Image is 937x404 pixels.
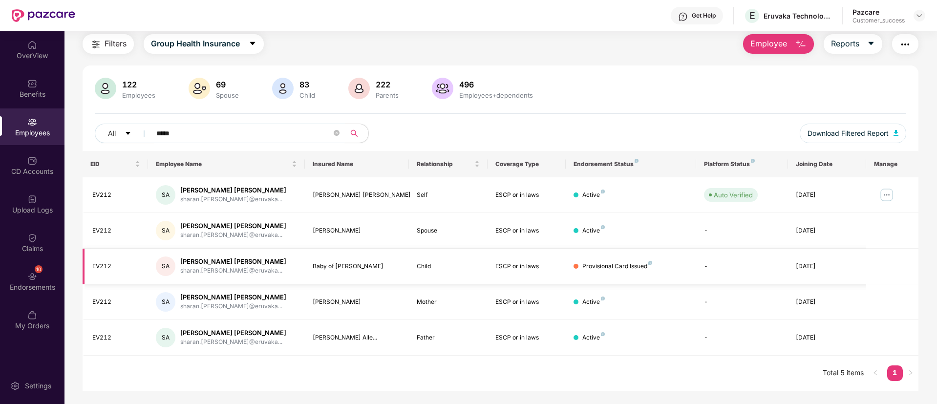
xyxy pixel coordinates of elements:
[27,79,37,88] img: svg+xml;base64,PHN2ZyBpZD0iQmVuZWZpdHMiIHhtbG5zPSJodHRwOi8vd3d3LnczLm9yZy8yMDAwL3N2ZyIgd2lkdGg9Ij...
[27,272,37,281] img: svg+xml;base64,PHN2ZyBpZD0iRW5kb3JzZW1lbnRzIiB4bWxucz0iaHR0cDovL3d3dy53My5vcmcvMjAwMC9zdmciIHdpZH...
[495,298,558,307] div: ESCP or in laws
[894,130,898,136] img: svg+xml;base64,PHN2ZyB4bWxucz0iaHR0cDovL3d3dy53My5vcmcvMjAwMC9zdmciIHhtbG5zOnhsaW5rPSJodHRwOi8vd3...
[601,332,605,336] img: svg+xml;base64,PHN2ZyB4bWxucz0iaHR0cDovL3d3dy53My5vcmcvMjAwMC9zdmciIHdpZHRoPSI4IiBoZWlnaHQ9IjgiIH...
[92,298,140,307] div: EV212
[180,302,286,311] div: sharan.[PERSON_NAME]@eruvaka...
[852,7,905,17] div: Pazcare
[582,226,605,235] div: Active
[868,365,883,381] li: Previous Page
[180,257,286,266] div: [PERSON_NAME] [PERSON_NAME]
[180,221,286,231] div: [PERSON_NAME] [PERSON_NAME]
[156,185,175,205] div: SA
[417,191,479,200] div: Self
[120,91,157,99] div: Employees
[696,213,788,249] td: -
[696,249,788,284] td: -
[12,9,75,22] img: New Pazcare Logo
[313,226,402,235] div: [PERSON_NAME]
[27,40,37,50] img: svg+xml;base64,PHN2ZyBpZD0iSG9tZSIgeG1sbnM9Imh0dHA6Ly93d3cudzMub3JnLzIwMDAvc3ZnIiB3aWR0aD0iMjAiIG...
[156,160,290,168] span: Employee Name
[457,91,535,99] div: Employees+dependents
[95,124,154,143] button: Allcaret-down
[90,160,133,168] span: EID
[90,39,102,50] img: svg+xml;base64,PHN2ZyB4bWxucz0iaHR0cDovL3d3dy53My5vcmcvMjAwMC9zdmciIHdpZHRoPSIyNCIgaGVpZ2h0PSIyNC...
[582,191,605,200] div: Active
[796,333,858,342] div: [DATE]
[887,365,903,380] a: 1
[495,226,558,235] div: ESCP or in laws
[120,80,157,89] div: 122
[488,151,566,177] th: Coverage Type
[899,39,911,50] img: svg+xml;base64,PHN2ZyB4bWxucz0iaHR0cDovL3d3dy53My5vcmcvMjAwMC9zdmciIHdpZHRoPSIyNCIgaGVpZ2h0PSIyNC...
[824,34,882,54] button: Reportscaret-down
[27,117,37,127] img: svg+xml;base64,PHN2ZyBpZD0iRW1wbG95ZWVzIiB4bWxucz0iaHR0cDovL3d3dy53My5vcmcvMjAwMC9zdmciIHdpZHRoPS...
[249,40,256,48] span: caret-down
[83,34,134,54] button: Filters
[903,365,918,381] li: Next Page
[601,190,605,193] img: svg+xml;base64,PHN2ZyB4bWxucz0iaHR0cDovL3d3dy53My5vcmcvMjAwMC9zdmciIHdpZHRoPSI4IiBoZWlnaHQ9IjgiIH...
[866,151,918,177] th: Manage
[601,225,605,229] img: svg+xml;base64,PHN2ZyB4bWxucz0iaHR0cDovL3d3dy53My5vcmcvMjAwMC9zdmciIHdpZHRoPSI4IiBoZWlnaHQ9IjgiIH...
[95,78,116,99] img: svg+xml;base64,PHN2ZyB4bWxucz0iaHR0cDovL3d3dy53My5vcmcvMjAwMC9zdmciIHhtbG5zOnhsaW5rPSJodHRwOi8vd3...
[873,370,878,376] span: left
[692,12,716,20] div: Get Help
[92,226,140,235] div: EV212
[582,298,605,307] div: Active
[305,151,409,177] th: Insured Name
[495,333,558,342] div: ESCP or in laws
[749,10,755,21] span: E
[696,284,788,320] td: -
[313,191,402,200] div: [PERSON_NAME] [PERSON_NAME]
[574,160,688,168] div: Endorsement Status
[417,333,479,342] div: Father
[868,365,883,381] button: left
[750,38,787,50] span: Employee
[156,292,175,312] div: SA
[495,262,558,271] div: ESCP or in laws
[151,38,240,50] span: Group Health Insurance
[852,17,905,24] div: Customer_success
[751,159,755,163] img: svg+xml;base64,PHN2ZyB4bWxucz0iaHR0cDovL3d3dy53My5vcmcvMjAwMC9zdmciIHdpZHRoPSI4IiBoZWlnaHQ9IjgiIH...
[831,38,859,50] span: Reports
[417,160,472,168] span: Relationship
[795,39,807,50] img: svg+xml;base64,PHN2ZyB4bWxucz0iaHR0cDovL3d3dy53My5vcmcvMjAwMC9zdmciIHhtbG5zOnhsaW5rPSJodHRwOi8vd3...
[92,333,140,342] div: EV212
[313,262,402,271] div: Baby of [PERSON_NAME]
[696,320,788,356] td: -
[180,266,286,276] div: sharan.[PERSON_NAME]@eruvaka...
[313,333,402,342] div: [PERSON_NAME] Alle...
[808,128,889,139] span: Download Filtered Report
[105,38,127,50] span: Filters
[22,381,54,391] div: Settings
[867,40,875,48] span: caret-down
[35,265,43,273] div: 10
[180,231,286,240] div: sharan.[PERSON_NAME]@eruvaka...
[189,78,210,99] img: svg+xml;base64,PHN2ZyB4bWxucz0iaHR0cDovL3d3dy53My5vcmcvMjAwMC9zdmciIHhtbG5zOnhsaW5rPSJodHRwOi8vd3...
[495,191,558,200] div: ESCP or in laws
[313,298,402,307] div: [PERSON_NAME]
[180,338,286,347] div: sharan.[PERSON_NAME]@eruvaka...
[743,34,814,54] button: Employee
[156,256,175,276] div: SA
[344,124,369,143] button: search
[27,194,37,204] img: svg+xml;base64,PHN2ZyBpZD0iVXBsb2FkX0xvZ3MiIGRhdGEtbmFtZT0iVXBsb2FkIExvZ3MiIHhtbG5zPSJodHRwOi8vd3...
[796,191,858,200] div: [DATE]
[582,262,652,271] div: Provisional Card Issued
[582,333,605,342] div: Active
[180,195,286,204] div: sharan.[PERSON_NAME]@eruvaka...
[180,328,286,338] div: [PERSON_NAME] [PERSON_NAME]
[334,130,340,136] span: close-circle
[800,124,906,143] button: Download Filtered Report
[27,156,37,166] img: svg+xml;base64,PHN2ZyBpZD0iQ0RfQWNjb3VudHMiIGRhdGEtbmFtZT0iQ0QgQWNjb3VudHMiIHhtbG5zPSJodHRwOi8vd3...
[796,262,858,271] div: [DATE]
[704,160,780,168] div: Platform Status
[214,80,241,89] div: 69
[348,78,370,99] img: svg+xml;base64,PHN2ZyB4bWxucz0iaHR0cDovL3d3dy53My5vcmcvMjAwMC9zdmciIHhtbG5zOnhsaW5rPSJodHRwOi8vd3...
[916,12,923,20] img: svg+xml;base64,PHN2ZyBpZD0iRHJvcGRvd24tMzJ4MzIiIHhtbG5zPSJodHRwOi8vd3d3LnczLm9yZy8yMDAwL3N2ZyIgd2...
[144,34,264,54] button: Group Health Insurancecaret-down
[298,91,317,99] div: Child
[180,293,286,302] div: [PERSON_NAME] [PERSON_NAME]
[432,78,453,99] img: svg+xml;base64,PHN2ZyB4bWxucz0iaHR0cDovL3d3dy53My5vcmcvMjAwMC9zdmciIHhtbG5zOnhsaW5rPSJodHRwOi8vd3...
[334,129,340,138] span: close-circle
[156,328,175,347] div: SA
